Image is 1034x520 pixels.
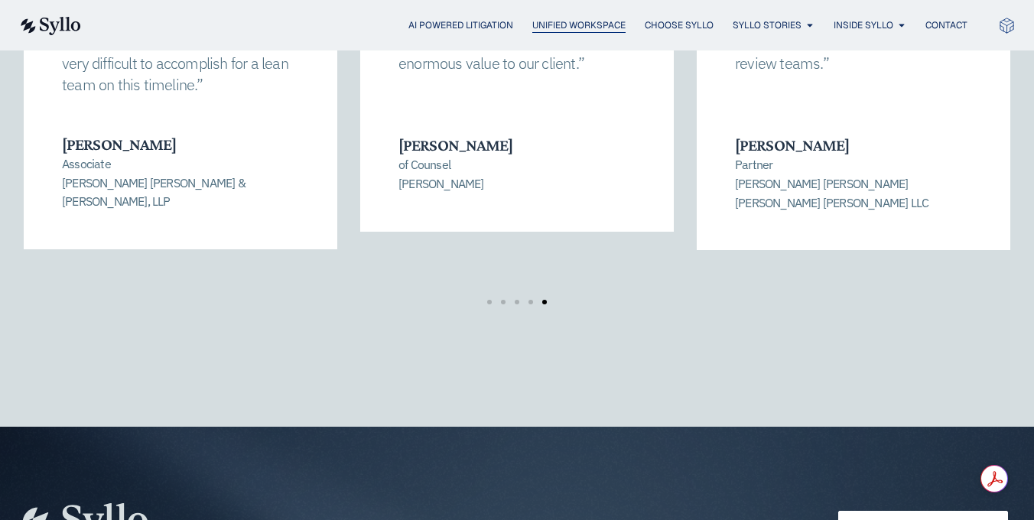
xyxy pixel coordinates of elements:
a: Unified Workspace [532,18,626,32]
span: Go to slide 2 [501,300,506,304]
h3: [PERSON_NAME] [62,135,298,154]
a: Choose Syllo [645,18,714,32]
span: Go to slide 4 [528,300,533,304]
p: of Counsel [PERSON_NAME] [398,155,634,193]
img: syllo [18,17,81,35]
h3: [PERSON_NAME] [735,135,971,155]
span: Go to slide 5 [542,300,547,304]
a: AI Powered Litigation [408,18,513,32]
p: Associate [PERSON_NAME] [PERSON_NAME] & [PERSON_NAME], LLP [62,154,298,211]
a: Syllo Stories [733,18,802,32]
p: Partner [PERSON_NAME] [PERSON_NAME] [PERSON_NAME] [PERSON_NAME] LLC [735,155,971,212]
a: Inside Syllo [834,18,893,32]
span: Go to slide 3 [515,300,519,304]
span: Go to slide 1 [487,300,492,304]
nav: Menu [112,18,967,33]
div: Menu Toggle [112,18,967,33]
h3: [PERSON_NAME] [398,135,634,155]
a: Contact [925,18,967,32]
